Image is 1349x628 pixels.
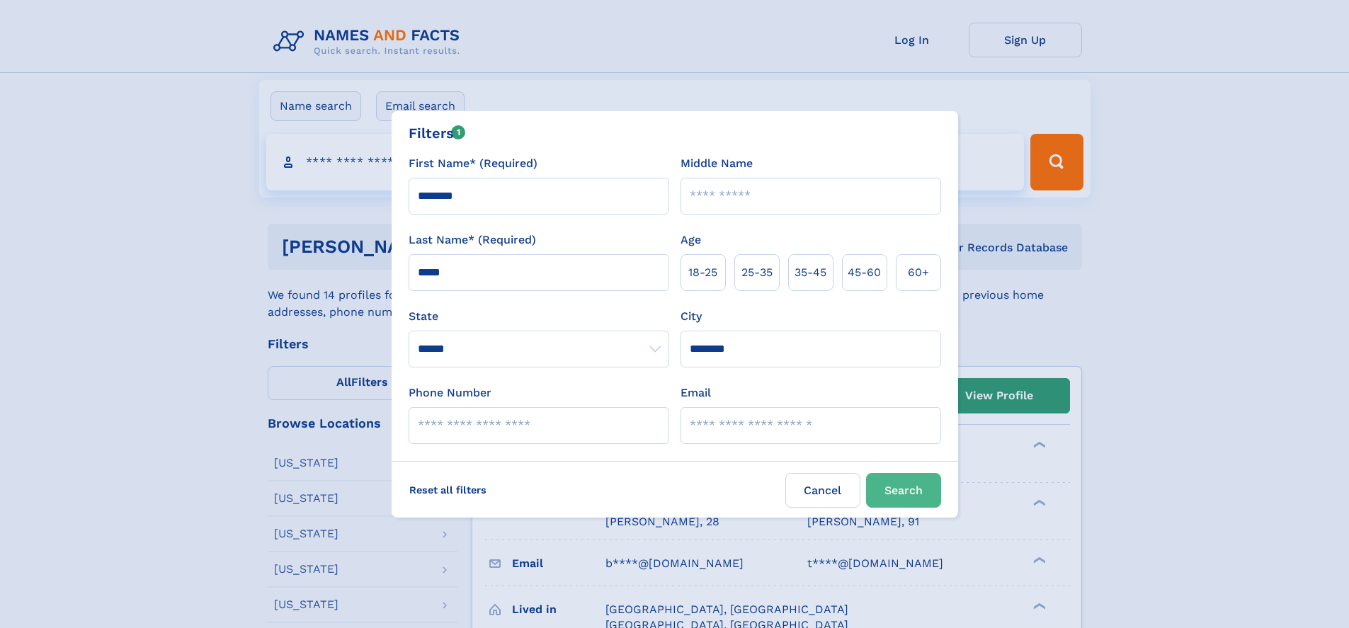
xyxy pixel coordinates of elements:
label: City [681,308,702,325]
label: Reset all filters [400,473,496,507]
div: Filters [409,122,466,144]
label: Phone Number [409,384,491,401]
span: 25‑35 [741,264,773,281]
label: Cancel [785,473,860,508]
label: Age [681,232,701,249]
span: 18‑25 [688,264,717,281]
span: 45‑60 [848,264,881,281]
button: Search [866,473,941,508]
label: First Name* (Required) [409,155,537,172]
span: 60+ [908,264,929,281]
label: Email [681,384,711,401]
span: 35‑45 [795,264,826,281]
label: State [409,308,669,325]
label: Middle Name [681,155,753,172]
label: Last Name* (Required) [409,232,536,249]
